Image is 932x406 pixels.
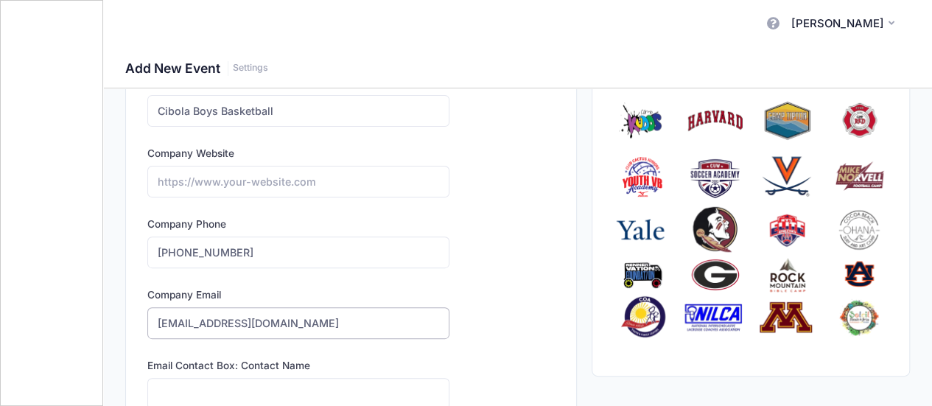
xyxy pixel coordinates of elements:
[791,15,883,32] span: [PERSON_NAME]
[147,358,310,373] label: Email Contact Box: Contact Name
[147,146,234,161] label: Company Website
[233,63,268,74] a: Settings
[147,217,226,231] label: Company Phone
[781,7,910,41] button: [PERSON_NAME]
[147,166,449,197] input: https://www.your-website.com
[125,60,268,76] h1: Add New Event
[147,287,221,302] label: Company Email
[147,237,449,268] input: (XXX) XXX-XXXX
[614,83,888,357] img: social-proof.png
